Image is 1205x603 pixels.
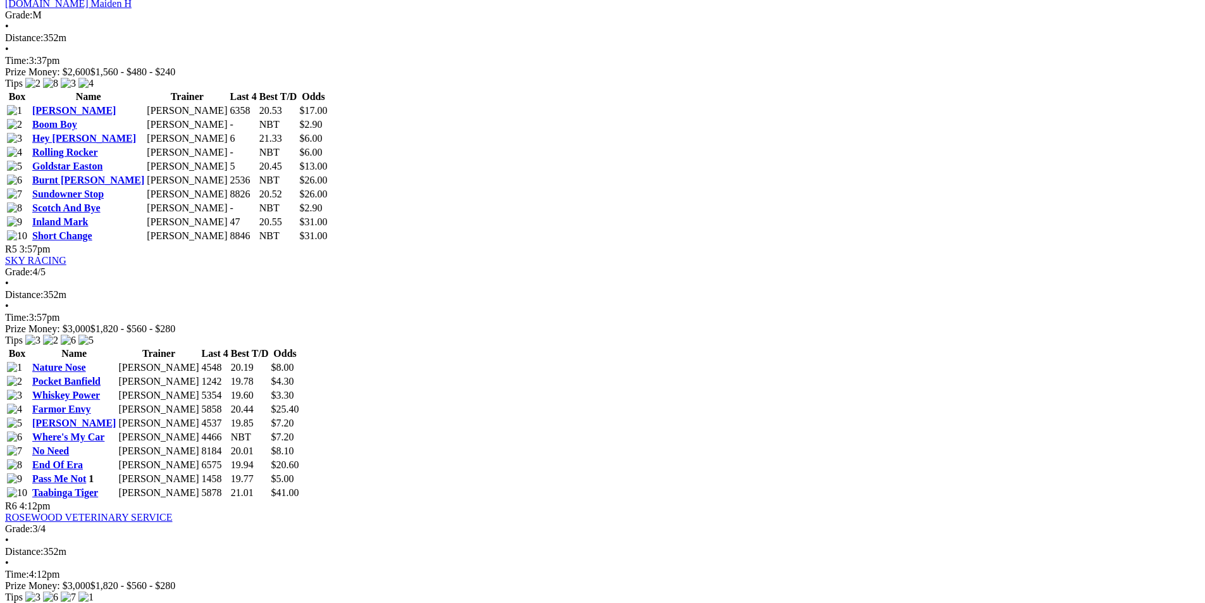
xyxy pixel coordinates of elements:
img: 5 [7,161,22,172]
th: Odds [299,90,328,103]
img: 3 [61,78,76,89]
td: - [229,202,257,214]
th: Best T/D [259,90,298,103]
td: - [229,118,257,131]
td: 8184 [201,445,229,457]
td: - [229,146,257,159]
img: 6 [61,335,76,346]
span: $8.00 [271,362,294,373]
td: 5354 [201,389,229,402]
div: Prize Money: $3,000 [5,323,1200,335]
span: $3.30 [271,390,294,401]
td: 2536 [229,174,257,187]
td: [PERSON_NAME] [118,459,199,471]
td: 19.85 [230,417,269,430]
a: ROSEWOOD VETERINARY SERVICE [5,512,173,523]
td: [PERSON_NAME] [146,174,228,187]
a: Pocket Banfield [32,376,101,387]
td: 21.33 [259,132,298,145]
span: • [5,557,9,568]
td: [PERSON_NAME] [146,216,228,228]
a: Whiskey Power [32,390,100,401]
img: 4 [78,78,94,89]
span: 3:57pm [20,244,51,254]
img: 3 [25,335,40,346]
a: Sundowner Stop [32,189,104,199]
td: [PERSON_NAME] [118,473,199,485]
a: Farmor Envy [32,404,91,414]
img: 5 [78,335,94,346]
span: Box [9,348,26,359]
img: 2 [7,376,22,387]
a: No Need [32,445,69,456]
span: $5.00 [271,473,294,484]
td: [PERSON_NAME] [118,403,199,416]
td: [PERSON_NAME] [118,445,199,457]
td: [PERSON_NAME] [118,487,199,499]
span: 4:12pm [20,500,51,511]
a: Where's My Car [32,432,104,442]
span: • [5,535,9,545]
img: 9 [7,473,22,485]
th: Last 4 [201,347,229,360]
span: $17.00 [299,105,327,116]
td: [PERSON_NAME] [146,160,228,173]
a: Short Change [32,230,92,241]
a: SKY RACING [5,255,66,266]
span: $6.00 [299,147,322,158]
span: $1,820 - $560 - $280 [90,580,176,591]
img: 3 [7,390,22,401]
span: Tips [5,78,23,89]
td: 20.45 [259,160,298,173]
td: [PERSON_NAME] [118,417,199,430]
td: [PERSON_NAME] [118,361,199,374]
a: Burnt [PERSON_NAME] [32,175,144,185]
span: R6 [5,500,17,511]
span: $7.20 [271,432,294,442]
td: 5878 [201,487,229,499]
td: [PERSON_NAME] [118,389,199,402]
td: 19.77 [230,473,269,485]
th: Odds [271,347,300,360]
a: Pass Me Not [32,473,86,484]
td: [PERSON_NAME] [146,118,228,131]
td: 4466 [201,431,229,444]
td: 4548 [201,361,229,374]
div: Prize Money: $2,600 [5,66,1200,78]
a: Boom Boy [32,119,77,130]
span: Grade: [5,9,33,20]
span: Distance: [5,32,43,43]
td: 19.60 [230,389,269,402]
td: NBT [259,146,298,159]
td: 8846 [229,230,257,242]
img: 2 [43,335,58,346]
img: 2 [25,78,40,89]
span: $2.90 [299,202,322,213]
div: 352m [5,289,1200,301]
th: Trainer [146,90,228,103]
img: 9 [7,216,22,228]
td: 21.01 [230,487,269,499]
span: Box [9,91,26,102]
span: • [5,278,9,289]
span: $26.00 [299,175,327,185]
img: 1 [7,362,22,373]
img: 8 [7,459,22,471]
a: Goldstar Easton [32,161,102,171]
span: • [5,21,9,32]
th: Name [32,347,116,360]
td: [PERSON_NAME] [146,188,228,201]
span: Tips [5,335,23,345]
span: $25.40 [271,404,299,414]
span: • [5,44,9,54]
td: 47 [229,216,257,228]
td: 20.53 [259,104,298,117]
div: 3:37pm [5,55,1200,66]
td: 1242 [201,375,229,388]
td: [PERSON_NAME] [146,146,228,159]
img: 8 [7,202,22,214]
img: 1 [78,592,94,603]
td: 8826 [229,188,257,201]
img: 6 [7,432,22,443]
img: 7 [7,445,22,457]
